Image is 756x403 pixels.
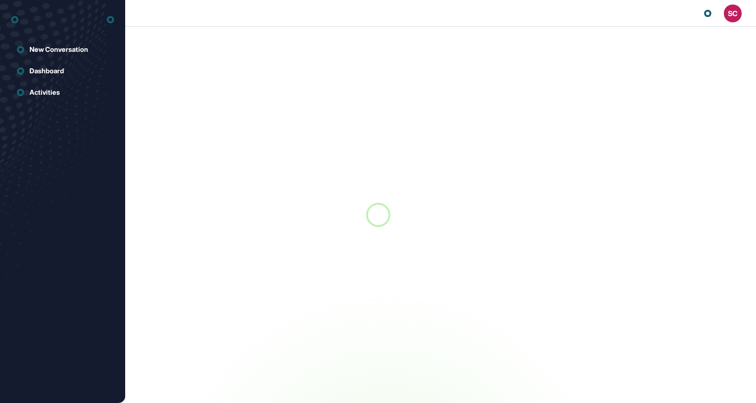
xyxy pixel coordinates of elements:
[11,62,114,80] a: Dashboard
[724,4,742,22] button: SC
[11,13,18,27] div: entrapeer-logo
[30,88,60,97] div: Activities
[11,41,114,59] a: New Conversation
[11,84,114,101] a: Activities
[30,46,88,54] div: New Conversation
[30,67,64,75] div: Dashboard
